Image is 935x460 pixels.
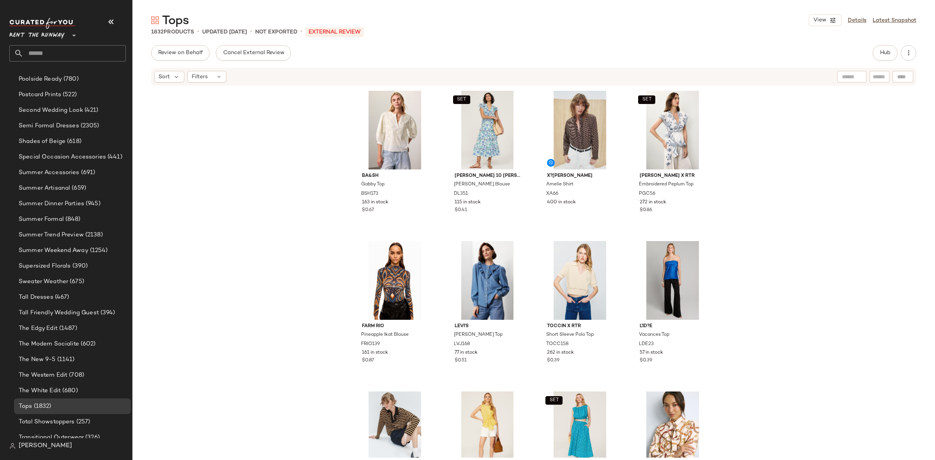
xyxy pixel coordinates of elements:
[545,396,563,405] button: SET
[71,262,88,271] span: (390)
[222,50,284,56] span: Cancel External Review
[197,27,199,37] span: •
[848,16,866,25] a: Details
[547,173,613,180] span: X?[PERSON_NAME]
[192,73,208,81] span: Filters
[361,341,380,348] span: FRIO139
[216,45,291,61] button: Cancel External Review
[19,293,53,302] span: Tall Dresses
[9,443,16,449] img: svg%3e
[873,45,898,61] button: Hub
[640,349,663,356] span: 57 in stock
[546,181,573,188] span: Amelie Shirt
[457,97,466,102] span: SET
[305,27,364,37] p: External REVIEW
[640,357,652,364] span: $0.39
[19,215,64,224] span: Summer Formal
[58,324,77,333] span: (1487)
[19,184,70,193] span: Summer Artisanal
[19,340,79,349] span: The Modern Socialite
[640,173,706,180] span: [PERSON_NAME] x RTR
[639,190,655,197] span: PGC56
[455,349,478,356] span: 77 in stock
[19,386,61,395] span: The White Edit
[79,340,96,349] span: (602)
[84,231,103,240] span: (2138)
[19,90,61,99] span: Postcard Prints
[64,215,81,224] span: (848)
[448,241,527,320] img: LVJ168.jpg
[633,241,712,320] img: LDE23.jpg
[455,207,467,214] span: $0.41
[19,199,84,208] span: Summer Dinner Parties
[19,246,88,255] span: Summer Weekend Away
[454,341,470,348] span: LVJ168
[19,106,83,115] span: Second Wedding Look
[362,207,374,214] span: $0.67
[19,231,84,240] span: Summer Trend Preview
[880,50,891,56] span: Hub
[151,45,210,61] button: Review on Behalf
[300,27,302,37] span: •
[809,14,841,26] button: View
[202,28,247,36] p: updated [DATE]
[454,331,503,338] span: [PERSON_NAME] Top
[151,28,194,36] div: Products
[65,137,81,146] span: (618)
[448,91,527,169] img: DL351.jpg
[638,95,655,104] button: SET
[19,433,84,442] span: Transitional Outerwear
[19,168,79,177] span: Summer Accessories
[639,341,654,348] span: LDE23
[546,190,558,197] span: XA66
[61,90,77,99] span: (522)
[68,277,84,286] span: (675)
[19,75,62,84] span: Poolside Ready
[19,418,75,427] span: Total Showstoppers
[19,308,99,317] span: Tall Friendly Wedding Guest
[9,26,65,41] span: Rent the Runway
[151,16,159,24] img: svg%3e
[67,371,84,380] span: (708)
[454,181,510,188] span: [PERSON_NAME] Blouse
[19,355,56,364] span: The New 9-5
[361,181,385,188] span: Gabby Top
[642,97,651,102] span: SET
[83,106,99,115] span: (421)
[32,402,51,411] span: (1832)
[356,91,434,169] img: BSH173.jpg
[356,241,434,320] img: FRIO139.jpg
[640,207,652,214] span: $0.86
[19,324,58,333] span: The Edgy Edit
[873,16,916,25] a: Latest Snapshot
[84,199,101,208] span: (945)
[453,95,470,104] button: SET
[455,357,467,364] span: $0.51
[19,137,65,146] span: Shades of Beige
[813,17,826,23] span: View
[633,91,712,169] img: PGC56.jpg
[362,173,428,180] span: ba&sh
[362,357,374,364] span: $0.87
[546,341,569,348] span: TOCC158
[547,349,574,356] span: 262 in stock
[361,190,378,197] span: BSH173
[19,441,72,451] span: [PERSON_NAME]
[361,331,409,338] span: Pineapple Ikat Blouse
[19,122,79,130] span: Semi Formal Dresses
[640,323,706,330] span: L'ID?E
[362,349,388,356] span: 161 in stock
[547,199,576,206] span: 400 in stock
[19,371,67,380] span: The Western Edit
[106,153,122,162] span: (441)
[19,402,32,411] span: Tops
[88,246,108,255] span: (1254)
[19,277,68,286] span: Sweater Weather
[9,18,76,29] img: cfy_white_logo.C9jOOHJF.svg
[84,433,100,442] span: (326)
[75,418,90,427] span: (257)
[250,27,252,37] span: •
[639,331,669,338] span: Vacances Top
[61,386,78,395] span: (680)
[640,199,666,206] span: 272 in stock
